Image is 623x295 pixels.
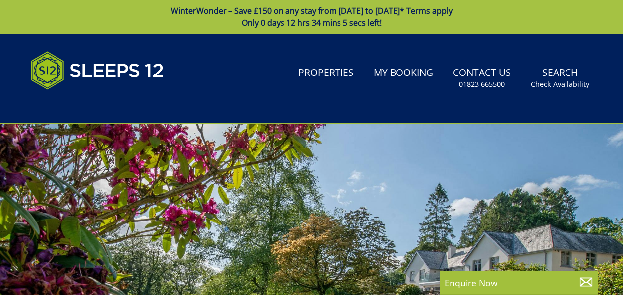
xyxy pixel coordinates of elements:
small: 01823 665500 [459,79,505,89]
iframe: Customer reviews powered by Trustpilot [25,101,129,110]
a: My Booking [370,62,437,84]
a: Contact Us01823 665500 [449,62,515,94]
p: Enquire Now [445,276,593,289]
span: Only 0 days 12 hrs 34 mins 5 secs left! [242,17,382,28]
img: Sleeps 12 [30,46,164,95]
a: SearchCheck Availability [527,62,593,94]
a: Properties [294,62,358,84]
small: Check Availability [531,79,589,89]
